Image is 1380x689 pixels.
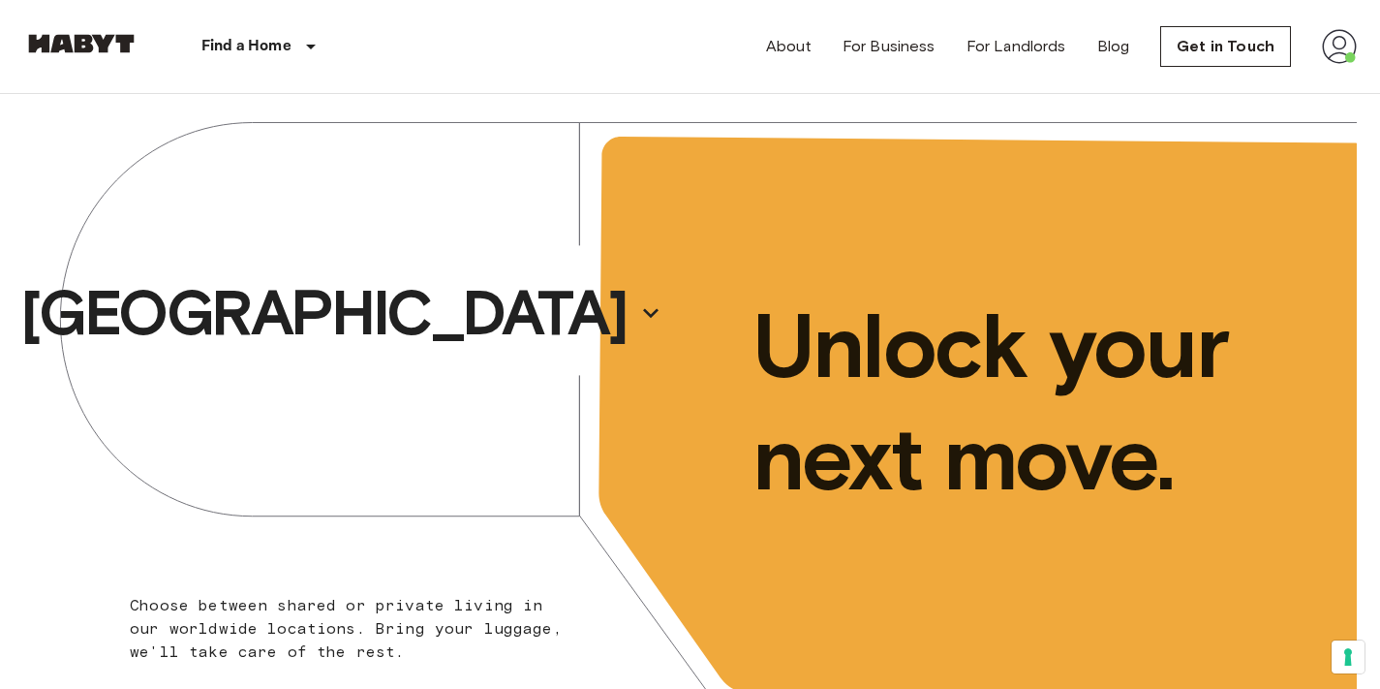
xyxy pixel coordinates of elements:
a: For Business [843,35,935,58]
img: Habyt [23,34,139,53]
p: Find a Home [201,35,291,58]
img: avatar [1322,29,1357,64]
a: About [766,35,812,58]
p: Choose between shared or private living in our worldwide locations. Bring your luggage, we'll tak... [130,594,569,664]
p: Unlock your next move. [752,290,1327,515]
a: For Landlords [966,35,1066,58]
a: Get in Touch [1160,26,1291,67]
button: Your consent preferences for tracking technologies [1332,641,1365,673]
button: [GEOGRAPHIC_DATA] [13,268,669,358]
a: Blog [1097,35,1130,58]
p: [GEOGRAPHIC_DATA] [20,274,627,352]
